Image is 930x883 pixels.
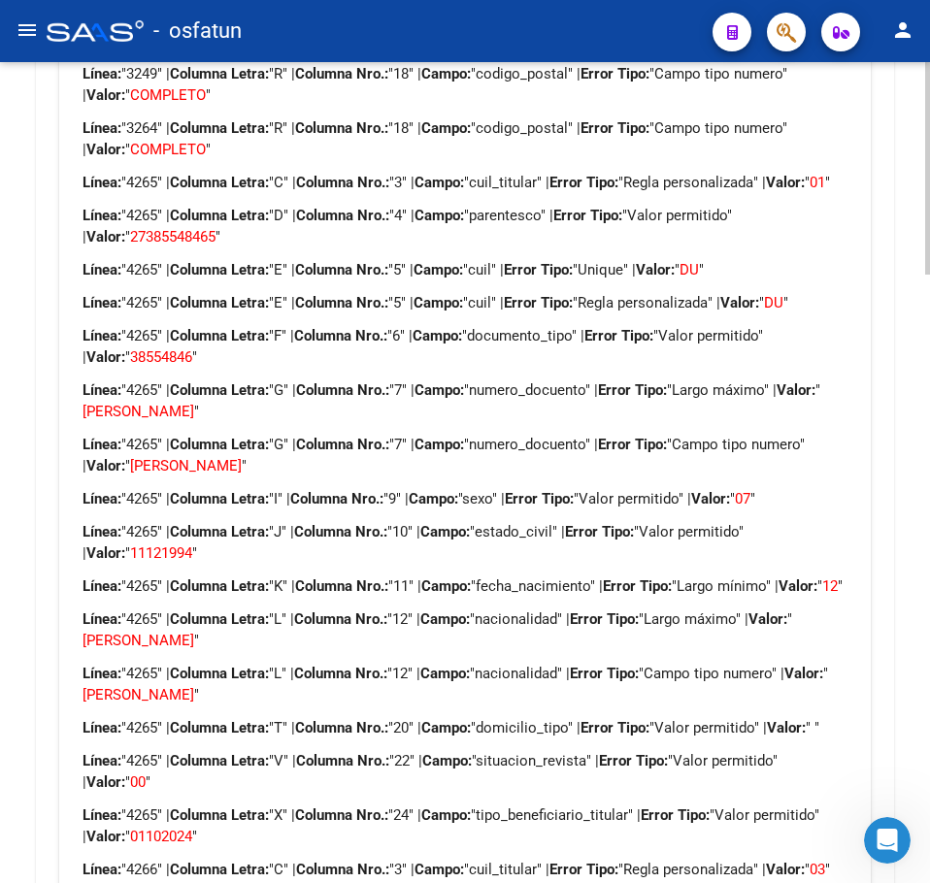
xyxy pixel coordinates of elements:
strong: Columna Nro.: [295,577,388,595]
strong: Error Tipo: [599,752,668,769]
p: "4266" | "C" | "3" | "cuil_titular" | "Regla personalizada" | " " [83,859,847,880]
span: 38554846 [130,348,192,366]
strong: Columna Letra: [170,806,269,824]
span: [PERSON_NAME] [83,403,194,420]
strong: Campo: [421,577,471,595]
strong: Valor: [720,294,759,311]
strong: Columna Letra: [170,577,269,595]
strong: Error Tipo: [584,327,653,344]
strong: Valor: [86,348,125,366]
span: 27385548465 [130,228,216,245]
p: "3264" | "R" | "18" | "codigo_postal" | "Campo tipo numero" | " " [83,117,847,160]
strong: Valor: [86,228,125,245]
strong: Columna Letra: [170,490,269,507]
strong: Error Tipo: [553,207,622,224]
p: "4265" | "I" | "9" | "sexo" | "Valor permitido" | " " [83,488,847,509]
strong: Columna Letra: [170,261,269,278]
strong: Columna Letra: [170,174,269,191]
strong: Columna Letra: [170,381,269,399]
strong: Línea: [83,294,121,311]
span: - osfatun [153,10,242,52]
span: [PERSON_NAME] [83,686,194,703]
strong: Columna Nro.: [296,174,389,191]
span: 00 [130,773,146,791]
strong: Línea: [83,174,121,191]
strong: Campo: [409,490,458,507]
strong: Columna Nro.: [296,207,389,224]
strong: Columna Nro.: [294,327,387,344]
strong: Campo: [420,665,470,682]
strong: Columna Nro.: [296,381,389,399]
strong: Valor: [784,665,823,682]
strong: Columna Nro.: [296,752,389,769]
strong: Error Tipo: [603,577,672,595]
strong: Columna Letra: [170,665,269,682]
strong: Columna Letra: [170,327,269,344]
strong: Línea: [83,490,121,507]
strong: Campo: [415,436,464,453]
strong: Error Tipo: [549,174,618,191]
strong: Campo: [415,861,464,878]
strong: Campo: [421,119,471,137]
strong: Columna Nro.: [290,490,383,507]
strong: Valor: [86,457,125,474]
strong: Campo: [420,610,470,628]
strong: Error Tipo: [641,806,710,824]
p: "4265" | "V" | "22" | "situacion_revista" | "Valor permitido" | " " [83,750,847,793]
strong: Columna Letra: [170,861,269,878]
strong: Línea: [83,261,121,278]
strong: Valor: [777,381,815,399]
p: "4265" | "G" | "7" | "numero_docuento" | "Largo máximo" | " " [83,379,847,422]
strong: Línea: [83,207,121,224]
span: [PERSON_NAME] [83,632,194,649]
strong: Columna Nro.: [294,523,387,540]
p: "4265" | "X" | "24" | "tipo_beneficiario_titular" | "Valor permitido" | " " [83,804,847,847]
strong: Línea: [83,523,121,540]
strong: Valor: [779,577,817,595]
strong: Valor: [767,719,806,736]
strong: Campo: [415,207,464,224]
strong: Error Tipo: [565,523,634,540]
strong: Línea: [83,381,121,399]
strong: Columna Letra: [170,119,269,137]
p: "4265" | "F" | "6" | "documento_tipo" | "Valor permitido" | " " [83,325,847,368]
strong: Campo: [415,174,464,191]
p: "4265" | "E" | "5" | "cuil" | "Regla personalizada" | " " [83,292,847,313]
mat-icon: menu [16,18,39,42]
p: "3249" | "R" | "18" | "codigo_postal" | "Campo tipo numero" | " " [83,63,847,106]
strong: Columna Nro.: [295,294,388,311]
span: 03 [810,861,825,878]
strong: Valor: [86,828,125,845]
strong: Columna Letra: [170,436,269,453]
strong: Campo: [414,261,463,278]
strong: Error Tipo: [504,294,573,311]
span: 01 [810,174,825,191]
strong: Valor: [86,544,125,562]
strong: Error Tipo: [598,381,667,399]
strong: Columna Nro.: [296,436,389,453]
span: DU [764,294,783,311]
p: "4265" | "L" | "12" | "nacionalidad" | "Largo máximo" | " " [83,608,847,651]
strong: Campo: [420,523,470,540]
strong: Error Tipo: [504,261,573,278]
strong: Columna Letra: [170,65,269,82]
strong: Valor: [86,86,125,104]
span: 11121994 [130,544,192,562]
strong: Columna Letra: [170,523,269,540]
strong: Valor: [86,141,125,158]
p: "4265" | "C" | "3" | "cuil_titular" | "Regla personalizada" | " " [83,172,847,193]
strong: Línea: [83,577,121,595]
strong: Columna Letra: [170,294,269,311]
strong: Columna Nro.: [295,261,388,278]
p: "4265" | "L" | "12" | "nacionalidad" | "Campo tipo numero" | " " [83,663,847,705]
strong: Campo: [415,381,464,399]
span: COMPLETO [130,86,206,104]
strong: Campo: [414,294,463,311]
span: DU [680,261,699,278]
strong: Error Tipo: [549,861,618,878]
strong: Error Tipo: [581,719,649,736]
strong: Columna Letra: [170,610,269,628]
strong: Columna Nro.: [294,665,387,682]
strong: Campo: [421,719,471,736]
mat-icon: person [891,18,914,42]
